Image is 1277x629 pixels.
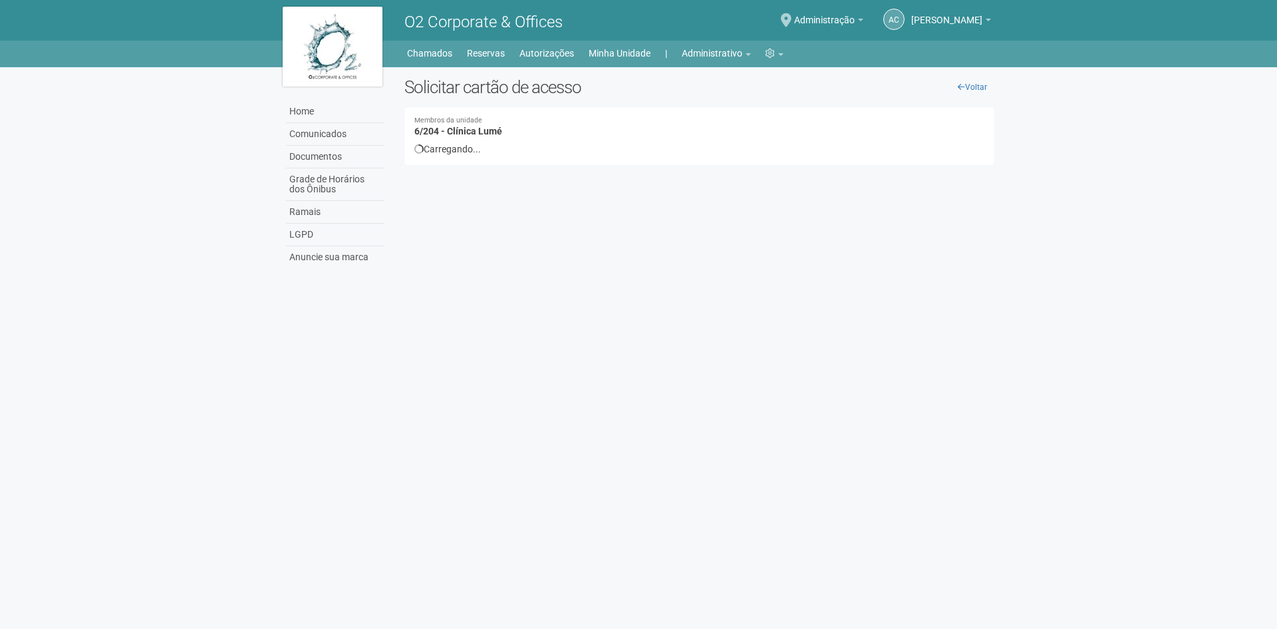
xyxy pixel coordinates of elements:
[414,117,984,124] small: Membros da unidade
[911,2,982,25] span: Ana Carla de Carvalho Silva
[414,143,984,155] div: Carregando...
[286,168,384,201] a: Grade de Horários dos Ônibus
[404,77,994,97] h2: Solicitar cartão de acesso
[467,44,505,63] a: Reservas
[414,117,984,136] h4: 6/204 - Clínica Lumé
[283,7,382,87] img: logo.jpg
[911,17,991,27] a: [PERSON_NAME]
[665,44,667,63] a: |
[286,246,384,268] a: Anuncie sua marca
[286,201,384,224] a: Ramais
[766,44,783,63] a: Configurações
[883,9,905,30] a: AC
[286,101,384,123] a: Home
[407,44,452,63] a: Chamados
[682,44,751,63] a: Administrativo
[950,77,994,97] a: Voltar
[794,17,863,27] a: Administração
[286,224,384,246] a: LGPD
[404,13,563,31] span: O2 Corporate & Offices
[286,146,384,168] a: Documentos
[794,2,855,25] span: Administração
[519,44,574,63] a: Autorizações
[589,44,650,63] a: Minha Unidade
[286,123,384,146] a: Comunicados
